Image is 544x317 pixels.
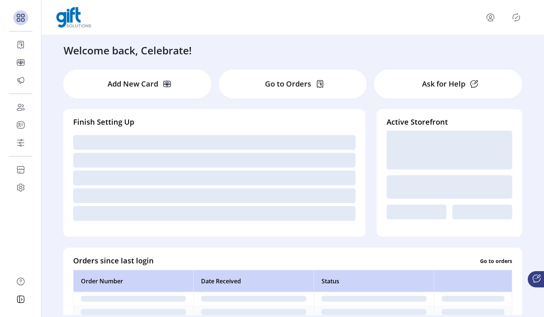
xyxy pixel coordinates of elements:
th: Order Number [73,270,193,292]
p: Ask for Help [422,78,465,90]
h4: Finish Setting Up [73,117,356,128]
h4: Active Storefront [387,117,512,128]
p: Go to orders [480,257,512,264]
h4: Orders since last login [73,255,154,266]
button: menu [484,11,496,23]
img: logo [56,7,91,28]
th: Date Received [193,270,313,292]
p: Add New Card [108,78,158,90]
p: Go to Orders [265,78,311,90]
button: Publisher Panel [510,11,522,23]
h3: Welcome back, Celebrate! [64,43,192,58]
th: Status [314,270,434,292]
